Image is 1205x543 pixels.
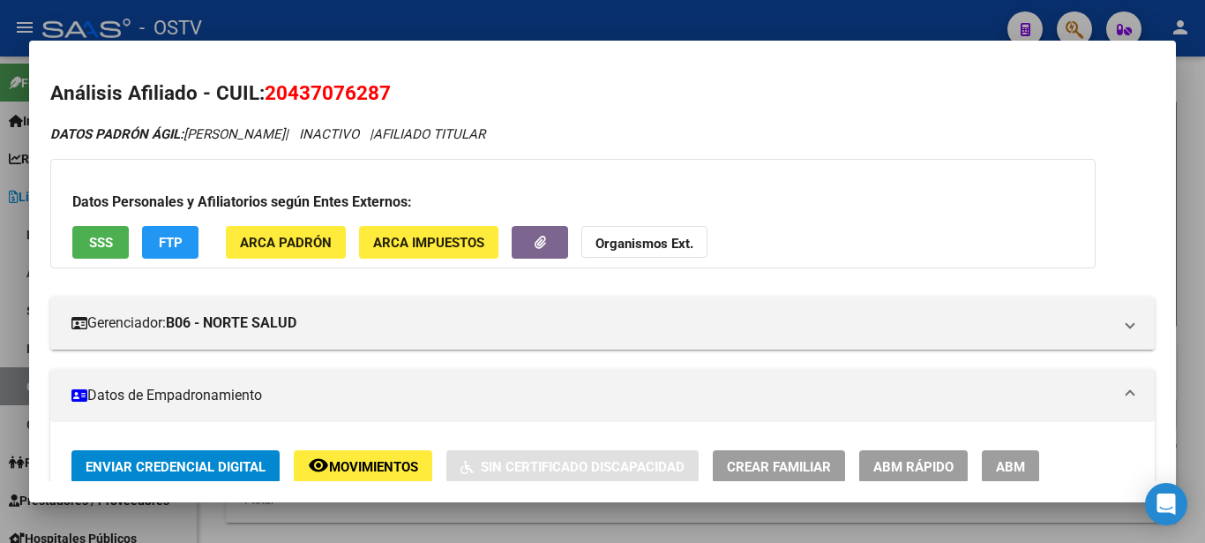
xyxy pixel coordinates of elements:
span: Movimientos [329,459,418,475]
span: AFILIADO TITULAR [373,126,485,142]
strong: Organismos Ext. [595,236,693,252]
button: ABM [982,450,1039,483]
div: Open Intercom Messenger [1145,483,1187,525]
button: ABM Rápido [859,450,968,483]
span: 20437076287 [265,81,391,104]
h2: Análisis Afiliado - CUIL: [50,79,1155,109]
span: Sin Certificado Discapacidad [481,459,685,475]
button: ARCA Impuestos [359,226,498,259]
button: Sin Certificado Discapacidad [446,450,699,483]
span: ARCA Padrón [240,235,332,251]
strong: DATOS PADRÓN ÁGIL: [50,126,183,142]
h3: Datos Personales y Afiliatorios según Entes Externos: [72,192,1074,213]
button: Enviar Credencial Digital [71,450,280,483]
span: FTP [159,235,183,251]
mat-icon: remove_red_eye [308,455,329,476]
button: ARCA Padrón [226,226,346,259]
button: Movimientos [294,450,432,483]
span: ARCA Impuestos [373,235,484,251]
mat-panel-title: Datos de Empadronamiento [71,385,1112,406]
span: Enviar Credencial Digital [86,459,266,475]
strong: B06 - NORTE SALUD [166,313,296,334]
button: Crear Familiar [713,450,845,483]
span: ABM Rápido [873,459,954,475]
button: SSS [72,226,129,259]
button: FTP [142,226,198,259]
span: Crear Familiar [727,459,831,475]
span: ABM [996,459,1025,475]
button: Organismos Ext. [581,226,707,259]
span: SSS [89,235,113,251]
mat-panel-title: Gerenciador: [71,313,1112,334]
span: [PERSON_NAME] [50,126,285,142]
mat-expansion-panel-header: Datos de Empadronamiento [50,369,1155,422]
i: | INACTIVO | [50,126,485,142]
mat-expansion-panel-header: Gerenciador:B06 - NORTE SALUD [50,297,1155,350]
